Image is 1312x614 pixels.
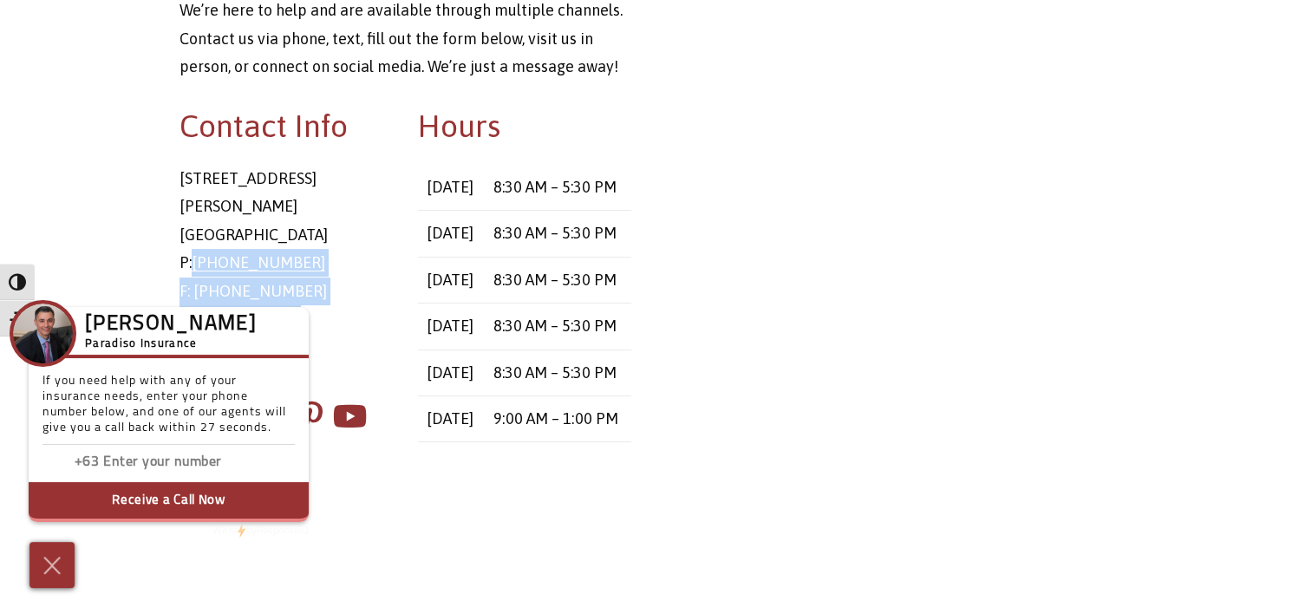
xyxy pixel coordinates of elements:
[493,224,617,242] time: 8:30 AM – 5:30 PM
[300,389,323,444] a: Pinterest
[493,317,617,335] time: 8:30 AM – 5:30 PM
[418,395,484,441] td: [DATE]
[418,304,484,349] td: [DATE]
[418,104,631,147] h2: Hours
[333,389,367,444] a: Youtube
[493,178,617,196] time: 8:30 AM – 5:30 PM
[180,104,393,147] h2: Contact Info
[180,165,393,389] p: [STREET_ADDRESS] [PERSON_NAME][GEOGRAPHIC_DATA] P: F: [PHONE_NUMBER]
[418,211,484,257] td: [DATE]
[418,165,484,211] td: [DATE]
[493,271,617,289] time: 8:30 AM – 5:30 PM
[493,409,618,428] time: 9:00 AM – 1:00 PM
[493,363,617,382] time: 8:30 AM – 5:30 PM
[418,257,484,303] td: [DATE]
[418,349,484,395] td: [DATE]
[192,253,325,271] a: [PHONE_NUMBER]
